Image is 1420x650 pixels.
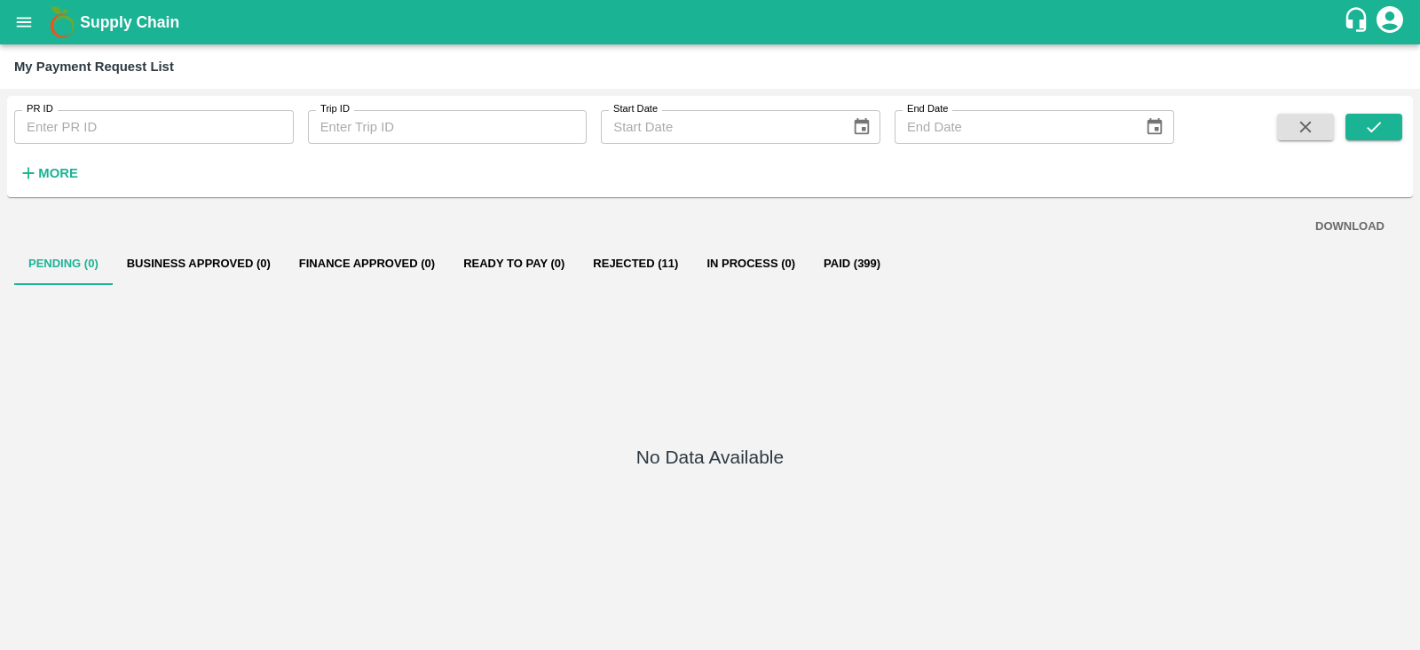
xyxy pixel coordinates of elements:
[1308,211,1392,242] button: DOWNLOAD
[14,158,83,188] button: More
[809,242,895,285] button: Paid (399)
[449,242,579,285] button: Ready To Pay (0)
[613,102,658,116] label: Start Date
[1374,4,1406,41] div: account of current user
[14,110,294,144] input: Enter PR ID
[14,242,113,285] button: Pending (0)
[845,110,879,144] button: Choose date
[44,4,80,40] img: logo
[579,242,692,285] button: Rejected (11)
[907,102,948,116] label: End Date
[895,110,1131,144] input: End Date
[80,10,1343,35] a: Supply Chain
[38,166,78,180] strong: More
[1343,6,1374,38] div: customer-support
[4,2,44,43] button: open drawer
[692,242,809,285] button: In Process (0)
[14,55,174,78] div: My Payment Request List
[113,242,285,285] button: Business Approved (0)
[636,445,784,470] h5: No Data Available
[1138,110,1171,144] button: Choose date
[285,242,449,285] button: Finance Approved (0)
[320,102,350,116] label: Trip ID
[308,110,588,144] input: Enter Trip ID
[601,110,837,144] input: Start Date
[27,102,53,116] label: PR ID
[80,13,179,31] b: Supply Chain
